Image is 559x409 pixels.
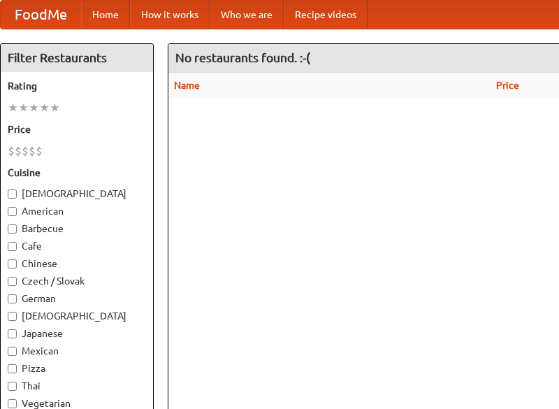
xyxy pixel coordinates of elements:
input: Chinese [8,259,17,268]
a: Price [496,80,519,91]
ng-pluralize: No restaurants found. :-( [175,51,310,64]
input: American [8,207,17,216]
label: [DEMOGRAPHIC_DATA] [8,309,146,323]
label: Mexican [8,344,146,358]
label: Thai [8,379,146,393]
a: Who we are [210,1,284,29]
a: FoodMe [1,1,81,29]
input: Vegetarian [8,399,17,408]
li: $ [36,143,43,159]
li: $ [8,143,15,159]
h4: Filter Restaurants [1,44,153,72]
label: Barbecue [8,222,146,236]
input: [DEMOGRAPHIC_DATA] [8,189,17,199]
li: $ [22,143,29,159]
li: ★ [39,100,50,115]
label: Czech / Slovak [8,274,146,288]
li: ★ [8,100,18,115]
label: [DEMOGRAPHIC_DATA] [8,187,146,201]
a: Home [81,1,130,29]
li: ★ [18,100,29,115]
h5: Price [8,122,146,136]
label: Cafe [8,239,146,253]
a: Name [174,80,200,91]
input: Czech / Slovak [8,277,17,286]
input: Pizza [8,364,17,373]
a: Recipe videos [284,1,368,29]
li: $ [29,143,36,159]
h5: Cuisine [8,166,146,180]
input: Thai [8,382,17,391]
a: How it works [130,1,210,29]
li: ★ [50,100,60,115]
label: American [8,204,146,218]
input: Cafe [8,242,17,251]
label: Pizza [8,361,146,375]
input: Mexican [8,347,17,356]
input: Japanese [8,329,17,338]
label: Japanese [8,327,146,340]
input: [DEMOGRAPHIC_DATA] [8,312,17,321]
label: German [8,292,146,306]
li: $ [15,143,22,159]
li: ★ [29,100,39,115]
label: Chinese [8,257,146,271]
h5: Rating [8,79,146,93]
input: Barbecue [8,224,17,234]
input: German [8,294,17,303]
